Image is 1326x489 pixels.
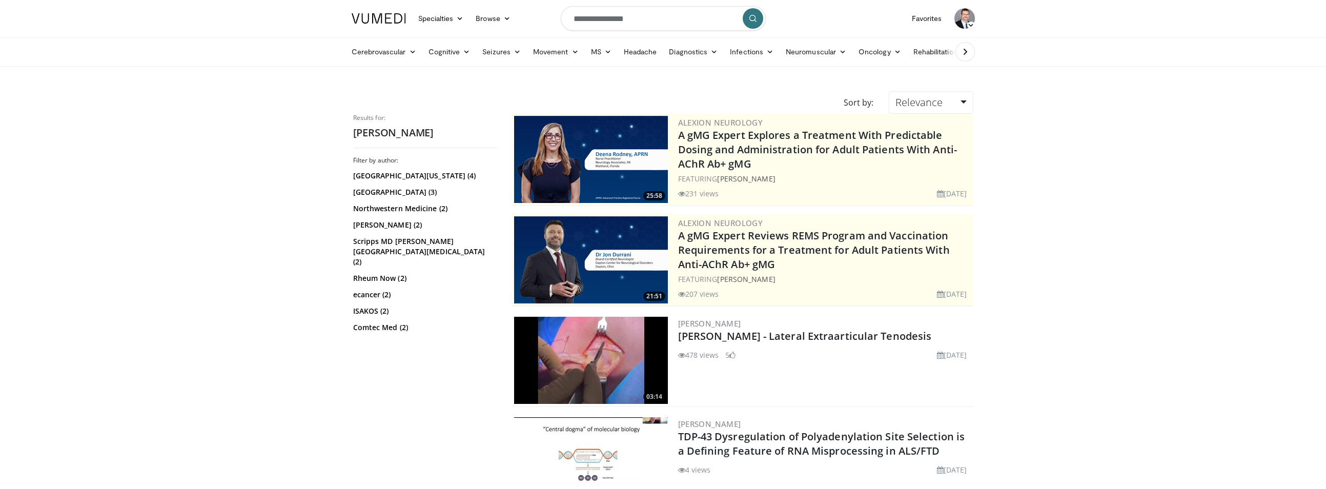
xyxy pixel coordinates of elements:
a: [PERSON_NAME] - Lateral Extraarticular Tenodesis [678,329,932,343]
a: MS [585,42,618,62]
span: 25:58 [643,191,665,200]
a: 21:51 [514,216,668,303]
li: [DATE] [937,188,967,199]
input: Search topics, interventions [561,6,766,31]
a: ISAKOS (2) [353,306,494,316]
a: [PERSON_NAME] (2) [353,220,494,230]
a: Browse [470,8,517,29]
img: 1526bf50-c14a-4ee6-af9f-da835a6371ef.png.300x170_q85_crop-smart_upscale.png [514,216,668,303]
img: 526f6352-8a59-43d3-b4ec-29674c409ce9.300x170_q85_crop-smart_upscale.jpg [514,317,668,404]
a: A gMG Expert Explores a Treatment With Predictable Dosing and Administration for Adult Patients W... [678,128,957,171]
p: Results for: [353,114,497,122]
div: FEATURING [678,274,971,284]
a: Comtec Med (2) [353,322,494,333]
a: [PERSON_NAME] [717,274,775,284]
a: Relevance [889,91,973,114]
li: 478 views [678,350,719,360]
li: [DATE] [937,464,967,475]
li: 207 views [678,289,719,299]
div: Sort by: [836,91,881,114]
a: Movement [527,42,585,62]
a: 25:58 [514,116,668,203]
a: [PERSON_NAME] [717,174,775,184]
a: [GEOGRAPHIC_DATA][US_STATE] (4) [353,171,494,181]
a: Infections [724,42,780,62]
a: Alexion Neurology [678,117,763,128]
span: Relevance [895,95,943,109]
img: VuMedi Logo [352,13,406,24]
li: 5 [725,350,736,360]
div: FEATURING [678,173,971,184]
li: 231 views [678,188,719,199]
span: 21:51 [643,292,665,301]
a: Specialties [412,8,470,29]
a: Cognitive [422,42,477,62]
a: Diagnostics [663,42,724,62]
a: Cerebrovascular [345,42,422,62]
a: Rheum Now (2) [353,273,494,283]
a: [PERSON_NAME] [678,318,741,329]
a: Rehabilitation [907,42,964,62]
a: A gMG Expert Reviews REMS Program and Vaccination Requirements for a Treatment for Adult Patients... [678,229,950,271]
a: ecancer (2) [353,290,494,300]
a: Alexion Neurology [678,218,763,228]
a: Oncology [852,42,907,62]
li: 4 views [678,464,711,475]
a: Neuromuscular [780,42,852,62]
h2: [PERSON_NAME] [353,126,497,139]
a: Northwestern Medicine (2) [353,203,494,214]
a: Scripps MD [PERSON_NAME][GEOGRAPHIC_DATA][MEDICAL_DATA] (2) [353,236,494,267]
a: Headache [618,42,663,62]
li: [DATE] [937,289,967,299]
a: Favorites [906,8,948,29]
a: [PERSON_NAME] [678,419,741,429]
span: 03:14 [643,392,665,401]
li: [DATE] [937,350,967,360]
h3: Filter by author: [353,156,497,165]
a: [GEOGRAPHIC_DATA] (3) [353,187,494,197]
a: TDP-43 Dysregulation of Polyadenylation Site Selection is a Defining Feature of RNA Misprocessing... [678,430,965,458]
img: 55ef5a72-a204-42b0-ba67-a2f597bcfd60.png.300x170_q85_crop-smart_upscale.png [514,116,668,203]
img: Avatar [954,8,975,29]
a: Seizures [476,42,527,62]
a: 03:14 [514,317,668,404]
